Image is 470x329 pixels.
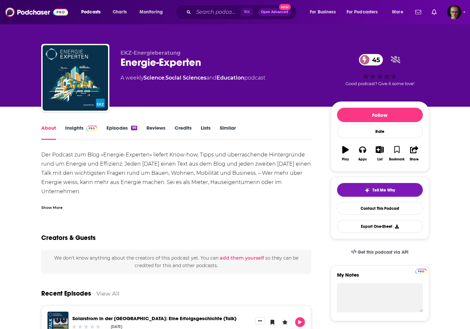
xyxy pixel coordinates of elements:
img: User Profile [447,5,461,19]
a: Education [216,75,244,81]
button: open menu [387,7,411,17]
img: Podchaser - Follow, Share and Rate Podcasts [5,6,68,18]
button: open menu [305,7,344,17]
span: Podcasts [81,8,101,17]
button: Play [295,317,305,327]
div: 99 [131,126,137,130]
a: Recent Episodes [41,289,91,298]
span: Tell Me Why [372,188,395,193]
div: A weekly podcast [121,74,265,82]
span: Good podcast? Give it some love! [346,81,414,86]
div: Der Podcast zum Blog «Energie-Experten» liefert Know-how, Tipps und überraschende Hintergründe ru... [41,150,311,260]
span: For Podcasters [347,8,378,17]
span: Charts [113,8,127,17]
a: Credits [175,125,192,140]
div: Community Rating: 0 out of 5 [71,324,101,329]
img: Podchaser Pro [86,126,98,131]
a: Pro website [415,268,427,274]
a: Lists [201,125,211,140]
div: Rate [337,125,423,138]
button: add them yourself [220,255,264,261]
a: Solarstrom in der Schweiz: Eine Erfolgsgeschichte (Talk) [72,315,236,321]
button: Show profile menu [447,5,461,19]
button: Bookmark Episode [268,317,277,327]
a: Episodes99 [106,125,137,140]
button: List [371,142,388,165]
button: open menu [135,7,171,17]
a: Social Sciences [165,75,206,81]
a: View All [96,290,120,297]
span: ⌘ K [241,8,253,16]
img: tell me why sparkle [365,188,370,193]
a: Reviews [146,125,165,140]
a: 45 [359,54,383,65]
button: Export One-Sheet [337,220,423,233]
a: Contact This Podcast [337,202,423,215]
a: Science [143,75,164,81]
button: Apps [354,142,371,165]
div: Search podcasts, credits, & more... [182,5,303,20]
a: About [41,125,56,140]
div: Share [410,157,419,161]
div: Apps [358,157,367,161]
button: Bookmark [388,142,405,165]
input: Search podcasts, credits, & more... [194,7,241,17]
a: Charts [108,7,131,17]
span: For Business [310,8,336,17]
span: 45 [366,54,383,65]
span: Get this podcast via API [358,249,408,255]
button: Open AdvancedNew [258,8,291,16]
span: , [164,75,165,81]
button: open menu [77,7,109,17]
a: InsightsPodchaser Pro [65,125,98,140]
a: Show notifications dropdown [429,7,439,18]
span: and [206,75,216,81]
button: Play [337,142,354,165]
a: Get this podcast via API [346,244,414,260]
button: open menu [342,7,387,17]
img: Energie-Experten [43,45,108,111]
a: Show notifications dropdown [413,7,424,18]
button: Share [405,142,423,165]
span: New [279,4,291,10]
span: Open Advanced [261,10,288,14]
span: More [392,8,403,17]
img: Podchaser Pro [415,269,427,274]
h2: Creators & Guests [41,234,96,242]
button: Show More Button [255,317,265,324]
span: We don't know anything about the creators of this podcast yet . You can so they can be credited f... [54,255,298,268]
div: Bookmark [389,157,404,161]
span: Monitoring [140,8,163,17]
button: Follow [337,108,423,122]
span: EKZ-Energieberatung [121,50,180,56]
button: Leave a Rating [280,317,290,327]
a: Similar [220,125,236,140]
label: My Notes [337,272,423,283]
button: tell me why sparkleTell Me Why [337,183,423,197]
div: Play [342,157,349,161]
div: List [377,157,383,161]
span: Logged in as experts2podcasts [447,5,461,19]
div: 45Good podcast? Give it some love! [331,50,429,90]
div: [DATE] [111,324,122,329]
